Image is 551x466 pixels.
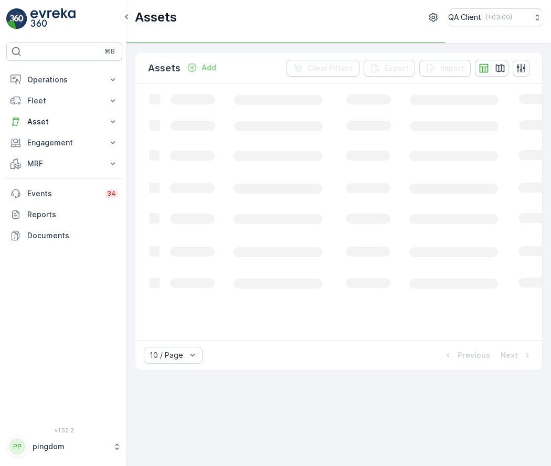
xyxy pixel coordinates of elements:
img: logo [6,8,27,29]
p: Import [440,63,464,73]
button: PPpingdom [6,436,122,458]
p: MRF [27,158,101,169]
p: ⌘B [104,47,115,56]
button: Operations [6,69,122,90]
button: Previous [442,349,491,362]
p: pingdom [33,441,108,452]
p: Add [202,62,216,73]
p: ( +03:00 ) [485,13,512,22]
button: Fleet [6,90,122,111]
button: Export [364,60,415,77]
button: Add [183,61,220,74]
p: Next [501,350,518,361]
button: QA Client(+03:00) [448,8,543,26]
p: Reports [27,209,118,220]
p: Export [385,63,409,73]
button: MRF [6,153,122,174]
button: Clear Filters [287,60,359,77]
div: PP [9,438,26,455]
span: v 1.52.2 [6,427,122,433]
img: logo_light-DOdMpM7g.png [30,8,76,29]
p: Events [27,188,99,199]
p: Assets [135,9,177,26]
p: Assets [148,61,181,76]
button: Engagement [6,132,122,153]
a: Events34 [6,183,122,204]
a: Documents [6,225,122,246]
a: Reports [6,204,122,225]
p: Clear Filters [308,63,353,73]
button: Next [500,349,534,362]
button: Import [419,60,471,77]
p: Fleet [27,96,101,106]
p: Operations [27,75,101,85]
p: QA Client [448,12,481,23]
p: Asset [27,116,101,127]
button: Asset [6,111,122,132]
p: Documents [27,230,118,241]
p: Engagement [27,137,101,148]
p: Previous [458,350,490,361]
p: 34 [107,189,116,198]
